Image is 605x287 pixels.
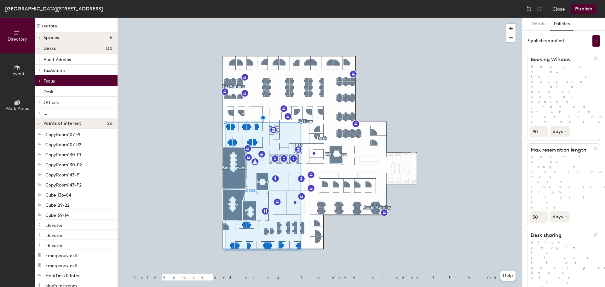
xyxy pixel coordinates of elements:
p: CopyRoom107-P1 [45,130,80,137]
button: Close [552,4,565,14]
p: Restrict how long a reservation can last (measured from start to end). [527,154,600,210]
h1: Max reservation length [527,147,594,153]
span: TaxAdmins [43,68,65,73]
span: 26 [107,121,112,126]
p: CopyRoom143-P1 [45,170,81,178]
p: Elevator [45,231,62,238]
img: Undo [526,6,532,12]
span: Directory [8,37,27,42]
p: FrontDeskPrinter [45,271,80,278]
p: Emergency exit [45,261,78,268]
p: Cube159-14 [45,211,69,218]
p: Emergency exit [45,251,78,258]
span: Points of interest [43,121,81,126]
span: 130 [105,46,112,51]
span: Work Areas [6,106,29,111]
h1: Directory [35,23,118,32]
h1: Booking Window [527,56,594,63]
span: ... [43,111,47,116]
button: days [550,211,570,222]
p: CopyRoom130-P2 [45,160,82,168]
p: CopyRoom143-P2 [45,181,82,188]
span: Audit Admins [43,57,71,62]
p: CopyRoom107-P2 [45,140,81,147]
span: Layout [10,71,25,77]
div: 3 policies applied [527,38,564,43]
span: Focus [43,78,55,84]
span: 5 [110,35,112,40]
p: Cube 136-04 [45,191,71,198]
span: Desks [43,46,56,51]
p: Cube129-22 [45,201,70,208]
button: Help [500,271,516,281]
p: CopyRoom130-P1 [45,150,81,158]
span: Desk [43,89,54,95]
button: Publish [571,4,596,14]
button: Details [528,18,550,31]
span: Offices [43,100,59,105]
div: [GEOGRAPHIC_DATA][STREET_ADDRESS] [5,5,103,13]
p: Restrict how far in advance hotel desks can be booked (based on when reservation starts). [527,64,600,124]
button: days [550,126,570,137]
p: Elevator [45,221,62,228]
span: Spaces [43,35,59,40]
button: Policies [550,18,573,31]
h1: Desk sharing [527,232,594,238]
p: Elevator [45,241,62,248]
img: Redo [536,6,542,12]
